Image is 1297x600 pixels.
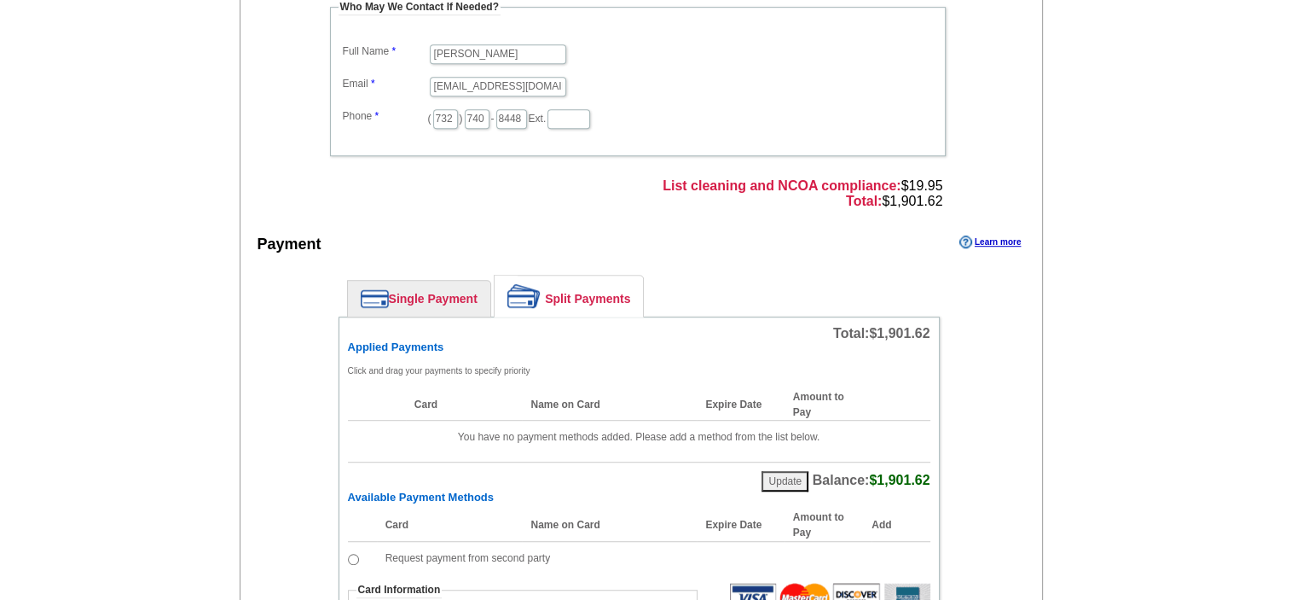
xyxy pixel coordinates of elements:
strong: Total: [846,194,882,208]
span: Request payment from second party [385,552,550,564]
dd: ( ) - Ext. [339,105,937,131]
span: Total: [833,326,930,341]
th: Amount to Pay [785,389,871,421]
legend: Card Information [356,583,443,598]
th: Expire Date [697,389,784,421]
a: Single Payment [348,281,490,317]
th: Card [377,509,523,542]
label: Phone [343,109,428,124]
label: Full Name [343,44,428,59]
th: Amount to Pay [785,509,871,542]
span: $1,901.62 [869,473,929,487]
span: Balance: [813,473,930,487]
div: Payment [258,234,321,256]
h6: Available Payment Methods [348,492,930,504]
th: Name on Card [522,509,697,542]
img: single-payment.png [361,289,389,308]
td: You have no payment methods added. Please add a method from the list below. [348,421,930,454]
span: $1,901.62 [869,326,929,341]
h6: Applied Payments [348,341,930,353]
iframe: LiveChat chat widget [956,203,1297,600]
th: Expire Date [697,509,784,542]
span: $19.95 $1,901.62 [663,178,942,209]
th: Name on Card [522,389,697,421]
th: Card [406,389,523,421]
button: Update [761,471,808,492]
th: Add [871,509,929,542]
img: split-payment.png [507,284,541,308]
p: Click and drag your payments to specify priority [348,364,930,379]
a: Split Payments [495,276,643,317]
label: Email [343,77,428,91]
strong: List cleaning and NCOA compliance: [663,178,900,193]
